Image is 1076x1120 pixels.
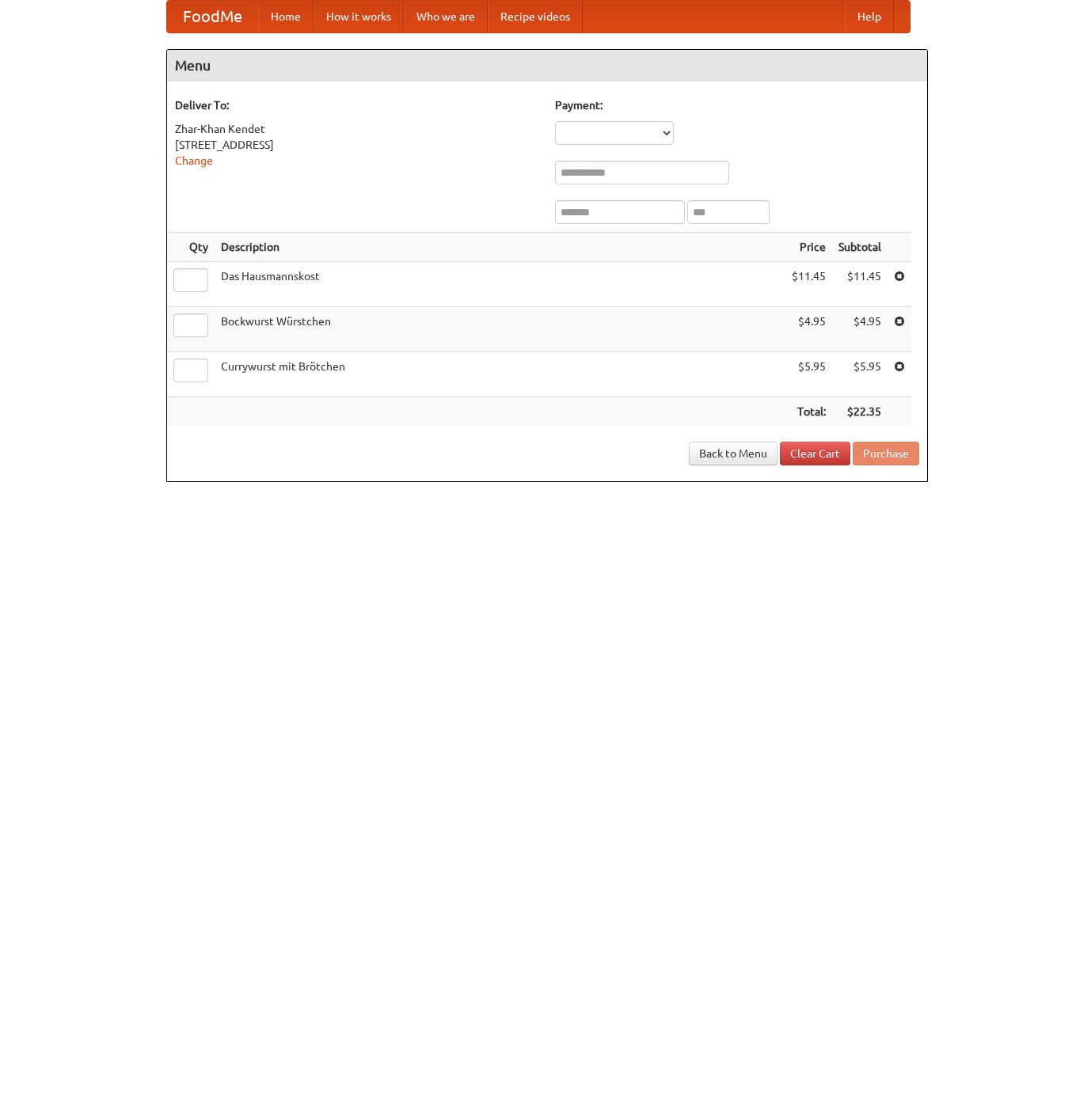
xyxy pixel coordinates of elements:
[785,307,832,352] td: $4.95
[167,233,215,262] th: Qty
[215,307,785,352] td: Bockwurst Würstchen
[785,352,832,397] td: $5.95
[832,352,888,397] td: $5.95
[785,233,832,262] th: Price
[785,397,832,427] th: Total:
[832,397,888,427] th: $22.35
[832,262,888,307] td: $11.45
[215,352,785,397] td: Currywurst mit Brötchen
[314,1,404,32] a: How it works
[175,121,539,137] div: Zhar-Khan Kendet
[175,154,213,167] a: Change
[780,442,850,465] a: Clear Cart
[555,97,919,113] h5: Payment:
[832,233,888,262] th: Subtotal
[258,1,314,32] a: Home
[832,307,888,352] td: $4.95
[853,442,919,465] button: Purchase
[167,1,258,32] a: FoodMe
[404,1,488,32] a: Who we are
[785,262,832,307] td: $11.45
[215,233,785,262] th: Description
[215,262,785,307] td: Das Hausmannskost
[689,442,778,465] a: Back to Menu
[488,1,583,32] a: Recipe videos
[845,1,894,32] a: Help
[167,50,927,82] h4: Menu
[175,137,539,153] div: [STREET_ADDRESS]
[175,97,539,113] h5: Deliver To:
